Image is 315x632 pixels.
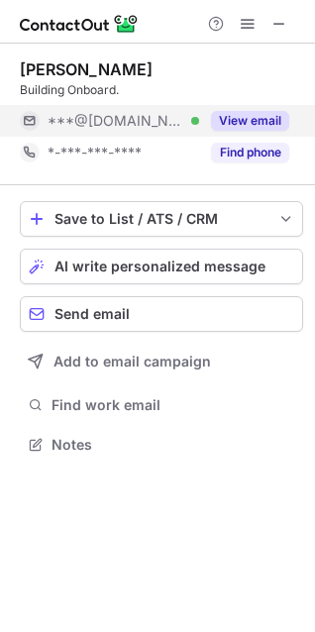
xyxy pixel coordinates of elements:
[20,344,303,379] button: Add to email campaign
[54,259,265,274] span: AI write personalized message
[52,436,295,454] span: Notes
[52,396,295,414] span: Find work email
[20,201,303,237] button: save-profile-one-click
[20,81,303,99] div: Building Onboard.
[20,391,303,419] button: Find work email
[20,431,303,459] button: Notes
[20,12,139,36] img: ContactOut v5.3.10
[20,249,303,284] button: AI write personalized message
[20,59,153,79] div: [PERSON_NAME]
[54,211,268,227] div: Save to List / ATS / CRM
[20,296,303,332] button: Send email
[48,112,184,130] span: ***@[DOMAIN_NAME]
[54,306,130,322] span: Send email
[211,143,289,162] button: Reveal Button
[53,354,211,369] span: Add to email campaign
[211,111,289,131] button: Reveal Button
